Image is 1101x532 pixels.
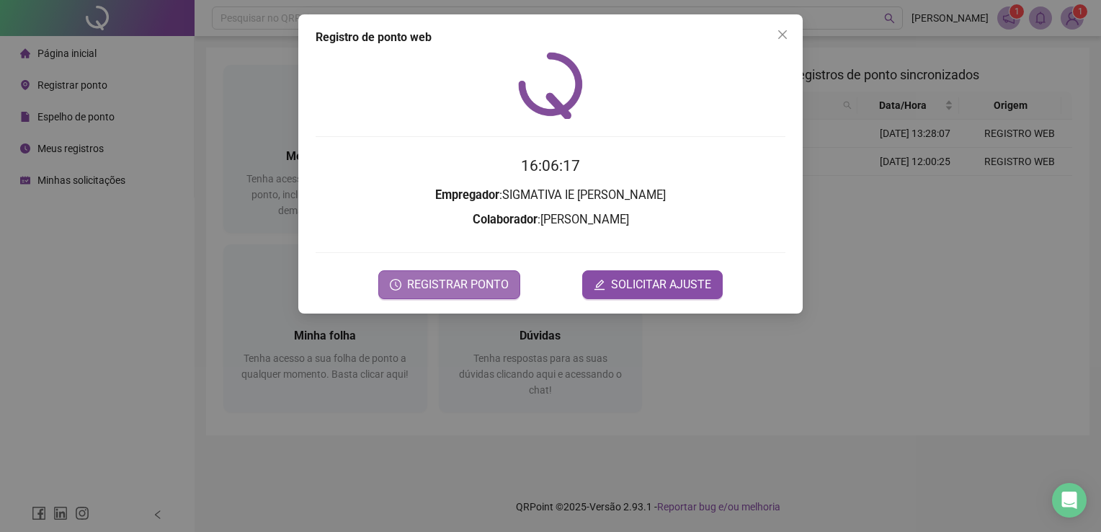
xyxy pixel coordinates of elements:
[316,210,785,229] h3: : [PERSON_NAME]
[316,29,785,46] div: Registro de ponto web
[1052,483,1087,518] div: Open Intercom Messenger
[390,279,401,291] span: clock-circle
[378,270,520,299] button: REGISTRAR PONTO
[611,276,711,293] span: SOLICITAR AJUSTE
[771,23,794,46] button: Close
[473,213,538,226] strong: Colaborador
[316,186,785,205] h3: : SIGMATIVA IE [PERSON_NAME]
[435,188,499,202] strong: Empregador
[407,276,509,293] span: REGISTRAR PONTO
[582,270,723,299] button: editSOLICITAR AJUSTE
[518,52,583,119] img: QRPoint
[594,279,605,291] span: edit
[777,29,788,40] span: close
[521,157,580,174] time: 16:06:17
